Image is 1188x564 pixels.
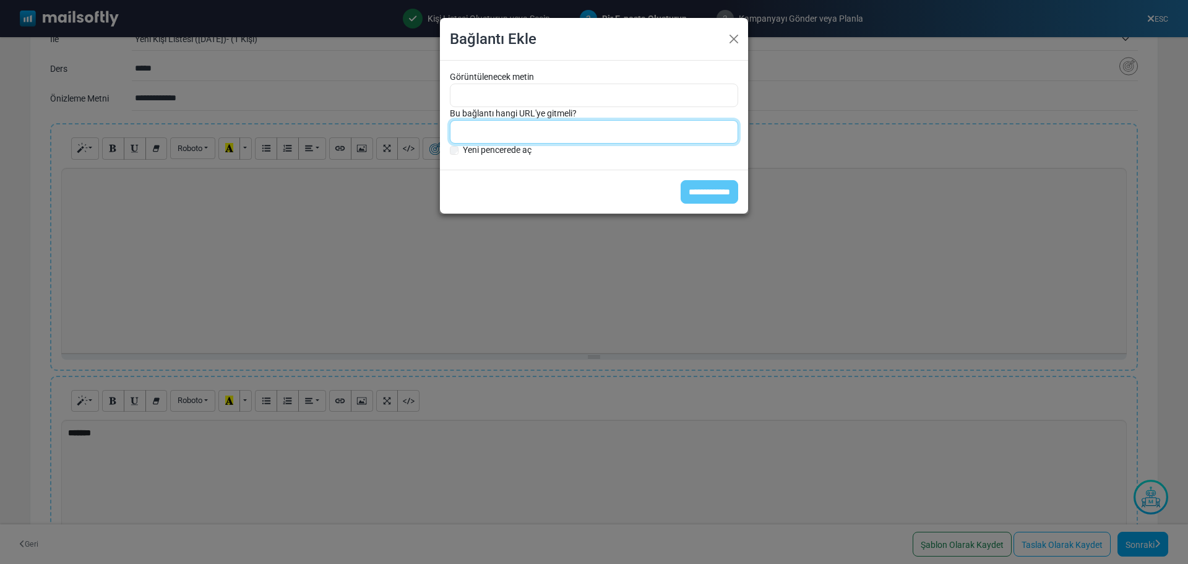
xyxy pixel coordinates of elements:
font: Görüntülenecek metin [450,72,534,82]
font: Bağlantı Ekle [450,30,536,48]
font: Bu bağlantı hangi URL'ye gitmeli? [450,108,577,118]
input: Yeni pencerede aç [450,146,458,155]
button: Kapalı [725,30,743,48]
font: Yeni pencerede aç [463,145,532,155]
